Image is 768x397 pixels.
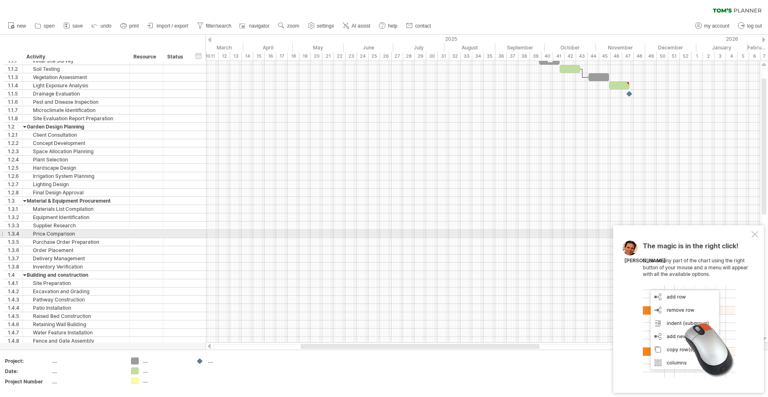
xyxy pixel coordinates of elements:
div: Building and construction [27,271,125,279]
div: 1.1.7 [8,106,22,114]
span: open [44,23,55,29]
div: [PERSON_NAME] [624,257,666,264]
div: 3 [714,52,726,61]
div: 29 [415,52,426,61]
div: 42 [565,52,576,61]
div: Pest and Disease Inspection [27,98,125,106]
div: .... [143,357,188,364]
div: Light Exposure Analysis [27,82,125,89]
span: navigator [249,23,269,29]
div: Date: [5,368,50,375]
a: zoom [276,21,301,31]
div: Inventory Verification [27,263,125,271]
div: June 2025 [344,43,393,52]
div: 1.3.7 [8,255,22,262]
div: 6 [749,52,761,61]
span: save [72,23,83,29]
div: 37 [507,52,518,61]
div: 1.3.6 [8,246,22,254]
div: March 2025 [192,43,243,52]
div: September 2025 [495,43,545,52]
a: undo [89,21,114,31]
div: 16 [265,52,276,61]
div: 32 [449,52,461,61]
div: .... [208,357,253,364]
div: Plant Selection [27,156,125,163]
span: contact [415,23,431,29]
div: 4 [726,52,738,61]
div: 1.1.8 [8,114,22,122]
div: 1.4.1 [8,279,22,287]
div: 31 [438,52,449,61]
div: .... [143,367,188,374]
div: Project Number [5,378,50,385]
div: 1.4.2 [8,287,22,295]
span: my account [704,23,729,29]
div: Site Preparation [27,279,125,287]
div: Materials List Compilation [27,205,125,213]
div: 30 [426,52,438,61]
div: 1.1.3 [8,73,22,81]
div: 1.3.2 [8,213,22,221]
div: 1.1.5 [8,90,22,98]
span: log out [747,23,762,29]
div: .... [52,368,121,375]
div: 1.4.6 [8,320,22,328]
div: 2025 [95,35,696,43]
div: January 2026 [696,43,747,52]
div: Supplier Research [27,222,125,229]
div: 28 [403,52,415,61]
div: 1.4.4 [8,304,22,312]
div: Hardscape Design [27,164,125,172]
div: Purchase Order Preparation [27,238,125,246]
div: April 2025 [243,43,293,52]
div: 1.2.2 [8,139,22,147]
div: 44 [588,52,599,61]
div: 1.2.7 [8,180,22,188]
div: 1.3 [8,197,22,205]
div: 1.2.3 [8,147,22,155]
div: 36 [495,52,507,61]
div: November 2025 [596,43,645,52]
div: .... [143,377,188,384]
span: help [388,23,397,29]
div: 35 [484,52,495,61]
div: 27 [392,52,403,61]
div: Delivery Management [27,255,125,262]
div: 23 [345,52,357,61]
div: 1.3.8 [8,263,22,271]
div: .... [52,357,121,364]
div: August 2025 [444,43,495,52]
div: 15 [253,52,265,61]
span: AI assist [352,23,370,29]
div: 34 [472,52,484,61]
div: 13 [230,52,242,61]
div: July 2025 [393,43,444,52]
div: 14 [242,52,253,61]
div: 25 [369,52,380,61]
div: Raised Bed Construction [27,312,125,320]
div: Excavation and Grading [27,287,125,295]
div: 47 [622,52,634,61]
div: 19 [299,52,311,61]
div: 1.2.5 [8,164,22,172]
div: 1.2 [8,123,22,131]
div: Final Design Approval [27,189,125,196]
div: Fence and Gate Assembly [27,337,125,345]
a: settings [306,21,336,31]
div: Activity [26,53,125,61]
a: new [6,21,28,31]
div: Lighting Design [27,180,125,188]
div: 11 [207,52,219,61]
div: 12 [219,52,230,61]
div: 5 [738,52,749,61]
div: 50 [657,52,668,61]
div: 1.3.3 [8,222,22,229]
a: log out [736,21,764,31]
span: The magic is in the right click! [643,242,738,254]
div: December 2025 [645,43,696,52]
div: Drainage Evaluation [27,90,125,98]
div: 43 [576,52,588,61]
div: Click on any part of the chart using the right button of your mouse and a menu will appear with a... [643,243,750,378]
div: Microclimate Identification [27,106,125,114]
